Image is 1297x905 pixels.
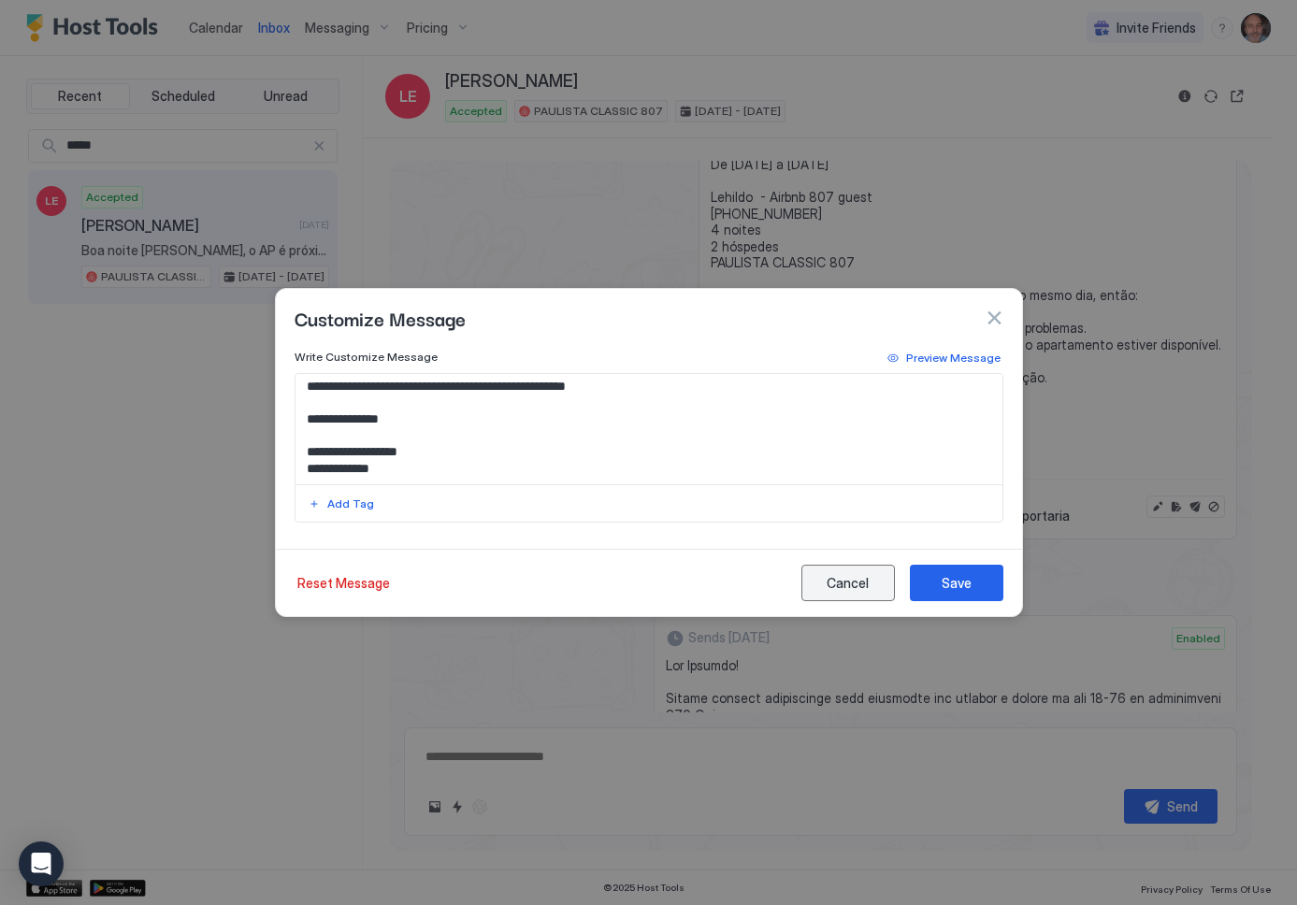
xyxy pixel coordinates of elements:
button: Reset Message [295,565,393,601]
div: Save [942,573,972,593]
div: Add Tag [327,496,374,512]
button: Preview Message [885,347,1003,369]
div: Preview Message [906,350,1001,366]
div: Open Intercom Messenger [19,841,64,886]
button: Add Tag [306,493,377,515]
div: Reset Message [297,573,390,593]
textarea: Input Field [295,374,1002,484]
button: Save [910,565,1003,601]
div: Cancel [827,573,869,593]
span: Write Customize Message [295,350,438,364]
button: Cancel [801,565,895,601]
span: Customize Message [295,304,466,332]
